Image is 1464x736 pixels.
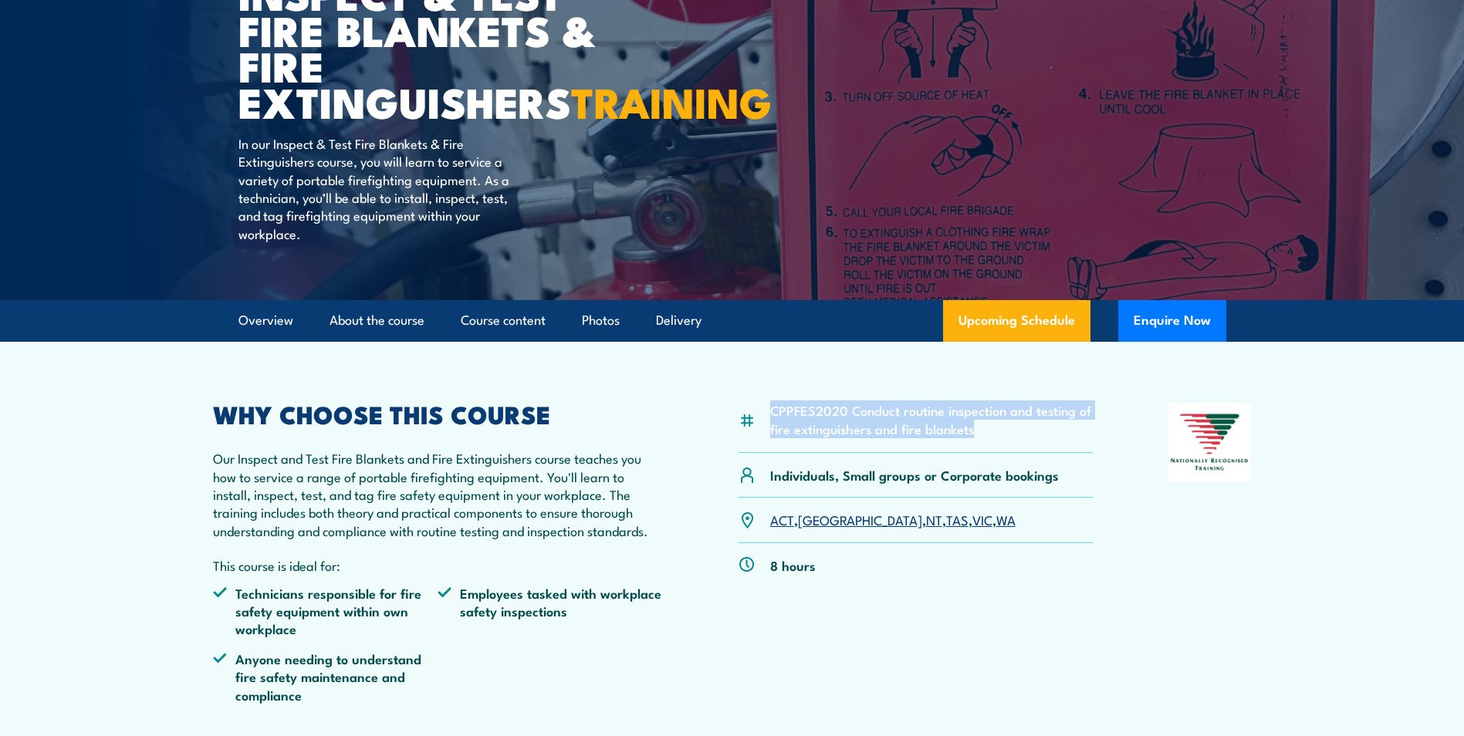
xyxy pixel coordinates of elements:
p: 8 hours [770,556,816,574]
a: ACT [770,510,794,528]
p: This course is ideal for: [213,556,664,574]
p: , , , , , [770,511,1016,528]
a: Upcoming Schedule [943,300,1090,342]
p: Individuals, Small groups or Corporate bookings [770,466,1059,484]
a: Overview [238,300,293,341]
a: [GEOGRAPHIC_DATA] [798,510,922,528]
li: Technicians responsible for fire safety equipment within own workplace [213,584,438,638]
a: Delivery [656,300,702,341]
img: Nationally Recognised Training logo. [1168,403,1252,481]
button: Enquire Now [1118,300,1226,342]
a: Course content [461,300,546,341]
a: WA [996,510,1016,528]
li: Employees tasked with workplace safety inspections [438,584,663,638]
a: About the course [330,300,424,341]
a: Photos [582,300,620,341]
p: Our Inspect and Test Fire Blankets and Fire Extinguishers course teaches you how to service a ran... [213,449,664,539]
a: VIC [972,510,992,528]
li: Anyone needing to understand fire safety maintenance and compliance [213,650,438,704]
strong: TRAINING [571,69,772,133]
a: NT [926,510,942,528]
li: CPPFES2020 Conduct routine inspection and testing of fire extinguishers and fire blankets [770,401,1094,437]
p: In our Inspect & Test Fire Blankets & Fire Extinguishers course, you will learn to service a vari... [238,134,520,242]
a: TAS [946,510,969,528]
h2: WHY CHOOSE THIS COURSE [213,403,664,424]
